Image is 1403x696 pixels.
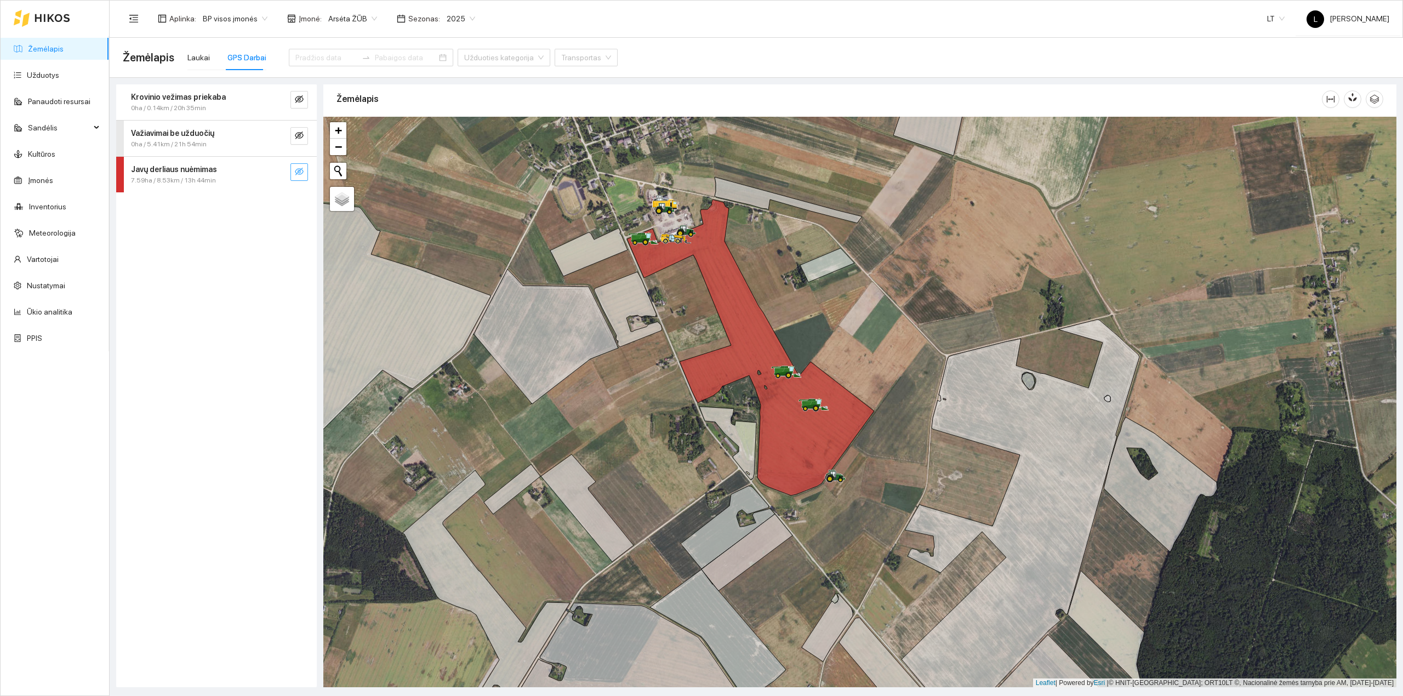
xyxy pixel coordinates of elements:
button: column-width [1322,90,1339,108]
span: LT [1267,10,1285,27]
a: Leaflet [1036,679,1056,687]
span: eye-invisible [295,131,304,141]
span: + [335,123,342,137]
span: L [1314,10,1318,28]
span: eye-invisible [295,95,304,105]
a: Zoom out [330,139,346,155]
button: Initiate a new search [330,163,346,179]
a: Nustatymai [27,281,65,290]
a: Žemėlapis [28,44,64,53]
div: Krovinio vežimas priekaba0ha / 0.14km / 20h 35mineye-invisible [116,84,317,120]
a: Panaudoti resursai [28,97,90,106]
button: eye-invisible [290,127,308,145]
div: Javų derliaus nuėmimas7.59ha / 8.53km / 13h 44mineye-invisible [116,157,317,192]
span: Aplinka : [169,13,196,25]
div: | Powered by © HNIT-[GEOGRAPHIC_DATA]; ORT10LT ©, Nacionalinė žemės tarnyba prie AM, [DATE]-[DATE] [1033,678,1396,688]
div: Važiavimai be užduočių0ha / 5.41km / 21h 54mineye-invisible [116,121,317,156]
input: Pabaigos data [375,52,437,64]
a: Vartotojai [27,255,59,264]
a: Ūkio analitika [27,307,72,316]
span: − [335,140,342,153]
div: GPS Darbai [227,52,266,64]
input: Pradžios data [295,52,357,64]
span: | [1107,679,1109,687]
span: Įmonė : [299,13,322,25]
span: to [362,53,370,62]
span: menu-fold [129,14,139,24]
div: Laukai [187,52,210,64]
span: Arsėta ŽŪB [328,10,377,27]
span: 7.59ha / 8.53km / 13h 44min [131,175,216,186]
span: Sezonas : [408,13,440,25]
span: Sandėlis [28,117,90,139]
a: Užduotys [27,71,59,79]
a: Inventorius [29,202,66,211]
span: shop [287,14,296,23]
button: menu-fold [123,8,145,30]
span: swap-right [362,53,370,62]
span: column-width [1322,95,1339,104]
button: eye-invisible [290,91,308,109]
span: 0ha / 5.41km / 21h 54min [131,139,207,150]
span: layout [158,14,167,23]
div: Žemėlapis [337,83,1322,115]
a: Esri [1094,679,1105,687]
strong: Javų derliaus nuėmimas [131,165,217,174]
strong: Važiavimai be užduočių [131,129,214,138]
span: [PERSON_NAME] [1307,14,1389,23]
a: Zoom in [330,122,346,139]
strong: Krovinio vežimas priekaba [131,93,226,101]
button: eye-invisible [290,163,308,181]
span: BP visos įmonės [203,10,267,27]
span: eye-invisible [295,167,304,178]
span: 0ha / 0.14km / 20h 35min [131,103,206,113]
a: Layers [330,187,354,211]
a: Įmonės [28,176,53,185]
span: 2025 [447,10,475,27]
span: Žemėlapis [123,49,174,66]
a: Kultūros [28,150,55,158]
span: calendar [397,14,406,23]
a: Meteorologija [29,229,76,237]
a: PPIS [27,334,42,343]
